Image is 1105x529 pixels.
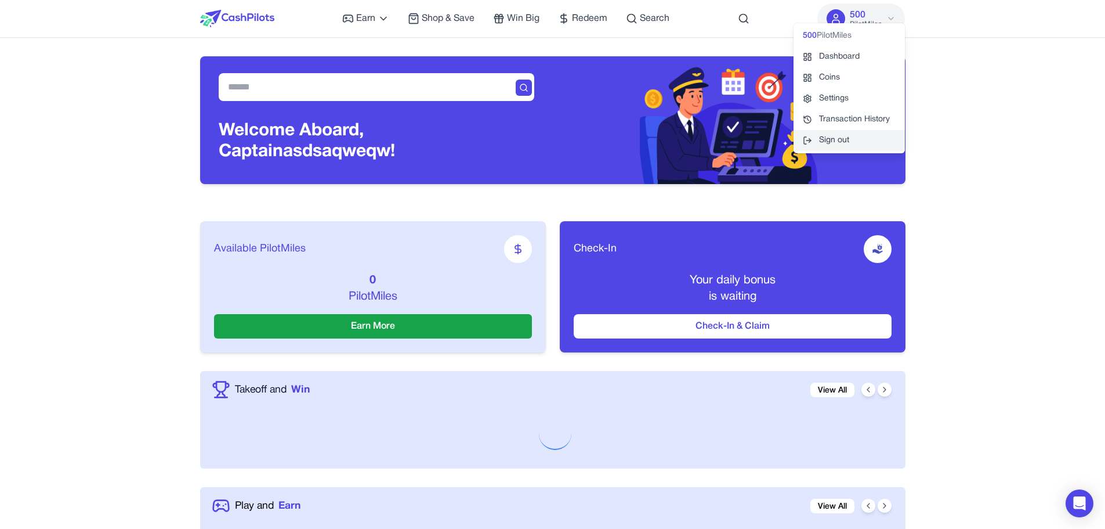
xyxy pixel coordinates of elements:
[408,12,474,26] a: Shop & Save
[214,314,532,339] button: Earn More
[278,498,300,513] span: Earn
[235,382,310,397] a: Takeoff andWin
[1066,490,1093,517] div: Open Intercom Messenger
[817,3,905,34] button: 500PilotMiles
[214,241,306,257] span: Available PilotMiles
[214,289,532,305] p: PilotMiles
[709,292,756,302] span: is waiting
[640,56,818,184] img: Header decoration
[235,498,274,513] span: Play and
[640,12,669,26] span: Search
[219,121,534,163] h3: Welcome Aboard, Captain asdsaqweqw!
[794,46,905,67] a: Dashboard
[803,30,817,42] span: 500
[422,12,474,26] span: Shop & Save
[810,499,854,513] a: View All
[850,20,882,29] span: PilotMiles
[200,10,274,27] img: CashPilots Logo
[291,382,310,397] span: Win
[794,88,905,109] a: Settings
[558,12,607,26] a: Redeem
[493,12,539,26] a: Win Big
[872,243,883,255] img: receive-dollar
[810,383,854,397] a: View All
[574,241,617,257] span: Check-In
[572,12,607,26] span: Redeem
[850,8,865,22] span: 500
[342,12,389,26] a: Earn
[574,272,892,289] p: Your daily bonus
[626,12,669,26] a: Search
[794,130,905,151] button: Sign out
[794,109,905,130] a: Transaction History
[214,272,532,289] p: 0
[574,314,892,339] button: Check-In & Claim
[235,382,287,397] span: Takeoff and
[794,67,905,88] a: Coins
[507,12,539,26] span: Win Big
[235,498,300,513] a: Play andEarn
[356,12,375,26] span: Earn
[817,30,852,42] span: PilotMiles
